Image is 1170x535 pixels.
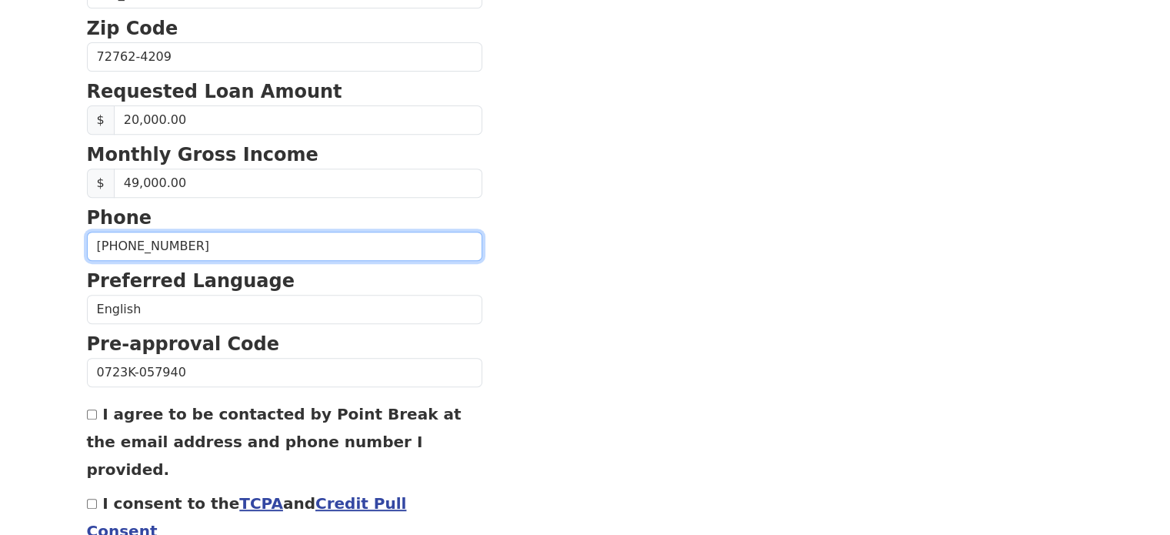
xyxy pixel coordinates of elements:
[87,232,482,261] input: (___) ___-____
[87,105,115,135] span: $
[87,169,115,198] span: $
[87,270,295,292] strong: Preferred Language
[114,169,482,198] input: Monthly Gross Income
[114,105,482,135] input: Requested Loan Amount
[87,42,482,72] input: Zip Code
[87,358,482,387] input: Pre-approval Code
[87,141,482,169] p: Monthly Gross Income
[87,405,462,479] label: I agree to be contacted by Point Break at the email address and phone number I provided.
[239,494,283,513] a: TCPA
[87,207,152,229] strong: Phone
[87,81,342,102] strong: Requested Loan Amount
[87,18,178,39] strong: Zip Code
[87,333,280,355] strong: Pre-approval Code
